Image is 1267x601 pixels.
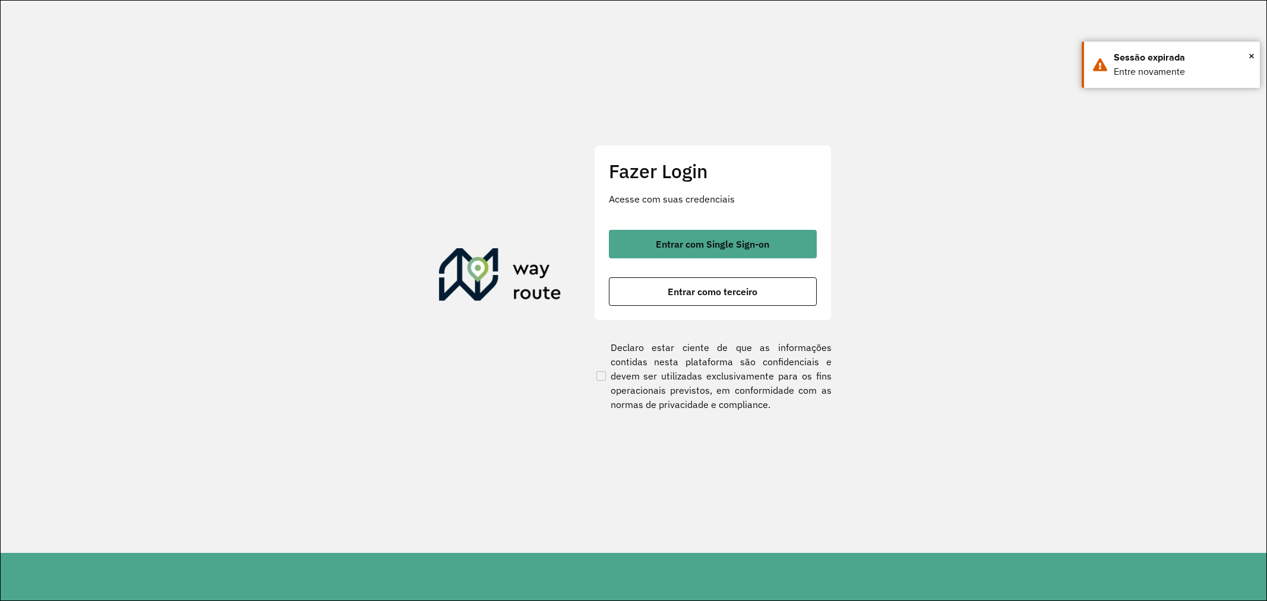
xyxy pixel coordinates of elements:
[609,192,817,206] p: Acesse com suas credenciais
[439,248,561,305] img: Roteirizador AmbevTech
[609,160,817,182] h2: Fazer Login
[1249,47,1255,65] span: ×
[609,230,817,258] button: button
[1249,47,1255,65] button: Close
[656,239,769,249] span: Entrar com Single Sign-on
[594,340,832,412] label: Declaro estar ciente de que as informações contidas nesta plataforma são confidenciais e devem se...
[668,287,757,296] span: Entrar como terceiro
[1114,50,1251,65] div: Sessão expirada
[1114,65,1251,79] div: Entre novamente
[609,277,817,306] button: button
